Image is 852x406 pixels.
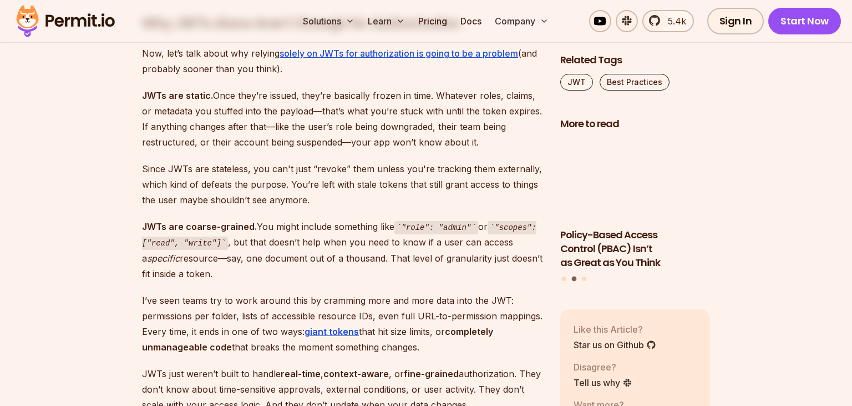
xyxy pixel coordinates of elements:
a: Policy-Based Access Control (PBAC) Isn’t as Great as You ThinkPolicy-Based Access Control (PBAC) ... [560,138,710,270]
a: Best Practices [600,74,670,91]
button: Company [490,10,553,32]
a: Sign In [707,8,764,34]
button: Solutions [298,10,359,32]
strong: completely unmanageable code [142,326,493,353]
strong: context-aware [323,368,389,379]
p: Now, let’s talk about why relying (and probably sooner than you think). [142,46,542,77]
a: Docs [456,10,486,32]
p: You might include something like or , but that doesn’t help when you need to know if a user can a... [142,219,542,282]
p: I’ve seen teams try to work around this by cramming more and more data into the JWT: permissions ... [142,293,542,355]
code: "role": "admin" [394,221,478,234]
a: Pricing [414,10,452,32]
strong: real-time [281,368,321,379]
span: 5.4k [661,14,686,28]
h3: Policy-Based Access Control (PBAC) Isn’t as Great as You Think [560,228,710,269]
h2: More to read [560,117,710,131]
button: Go to slide 2 [572,277,577,282]
h2: Related Tags [560,53,710,67]
p: Once they’re issued, they’re basically frozen in time. Whatever roles, claims, or metadata you st... [142,88,542,150]
p: Like this Article? [574,323,656,336]
li: 2 of 3 [560,138,710,270]
strong: JWTs are coarse-grained. [142,221,257,232]
a: giant tokens [305,326,359,337]
a: Tell us why [574,376,632,389]
p: Disagree? [574,360,632,374]
a: Start Now [768,8,841,34]
button: Go to slide 1 [562,277,566,281]
a: 5.4k [642,10,694,32]
strong: fine-grained [404,368,459,379]
button: Go to slide 3 [582,277,586,281]
strong: JWTs are static. [142,90,213,101]
div: Posts [560,138,710,283]
a: Star us on Github [574,338,656,352]
em: specific [147,253,180,264]
p: Since JWTs are stateless, you can't just “revoke” them unless you're tracking them externally, wh... [142,161,542,208]
button: Learn [363,10,409,32]
a: JWT [560,74,593,91]
img: Policy-Based Access Control (PBAC) Isn’t as Great as You Think [560,138,710,222]
img: Permit logo [11,2,120,40]
a: solely on JWTs for authorization is going to be a problem [280,48,518,59]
